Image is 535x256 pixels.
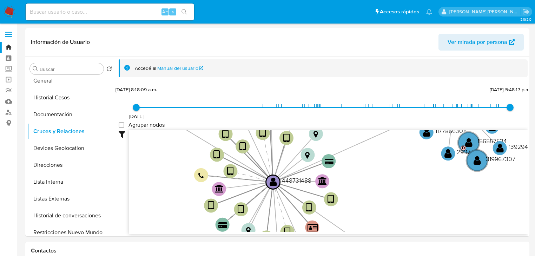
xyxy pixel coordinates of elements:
button: Cruces y Relaciones [27,123,115,140]
span: Agrupar nodos [128,122,165,129]
span: Accesos rápidos [380,8,419,15]
button: Ver mirada por persona [438,34,524,51]
text:  [328,194,334,204]
text:  [489,122,496,132]
a: Salir [522,8,530,15]
text:  [305,151,310,159]
text:  [308,223,318,232]
text: 448731488 [282,176,311,185]
span: [DATE] 5:48:17 p.m. [490,86,531,93]
button: Buscar [33,66,38,72]
text: 117786630 [435,126,463,135]
h1: Información de Usuario [31,39,90,46]
text:  [259,128,266,138]
text:  [283,133,290,143]
span: [DATE] 8:18:09 a.m. [115,86,157,93]
h1: Contactos [31,247,524,254]
button: Historial Casos [27,89,115,106]
text:  [238,204,244,215]
button: Volver al orden por defecto [106,66,112,74]
text:  [218,222,227,229]
button: Devices Geolocation [27,140,115,157]
text:  [270,177,277,187]
button: Direcciones [27,157,115,173]
text:  [318,177,327,185]
button: Lista Interna [27,173,115,190]
span: Ver mirada por persona [448,34,507,51]
span: s [172,8,174,15]
p: michelleangelica.rodriguez@mercadolibre.com.mx [449,8,520,15]
text:  [215,184,224,193]
text:  [208,201,214,211]
text:  [284,227,291,237]
a: Manual del usuario [157,65,204,72]
button: Restricciones Nuevo Mundo [27,224,115,241]
text:  [306,203,312,213]
text: 291177745 [457,147,484,156]
text:  [227,166,234,176]
button: Listas Externas [27,190,115,207]
text:  [239,142,246,152]
input: Buscar [40,66,101,72]
button: Documentación [27,106,115,123]
span: [DATE] [129,113,144,120]
text:  [444,148,452,158]
button: search-icon [177,7,191,17]
text:  [246,227,251,234]
button: Historial de conversaciones [27,207,115,224]
text:  [313,130,318,138]
text: D [462,145,465,151]
a: Notificaciones [426,9,432,15]
text:  [496,143,504,153]
text:  [213,150,220,160]
span: Accedé al [135,65,156,72]
text: 319967307 [486,155,515,163]
input: Agrupar nodos [119,122,124,128]
text:  [474,155,481,165]
input: Buscar usuario o caso... [26,7,194,17]
text:  [465,137,473,147]
span: Alt [162,8,168,15]
text:  [325,158,333,165]
button: General [27,72,115,89]
text:  [222,129,229,139]
text:  [198,172,204,179]
text: 156557534 [477,137,507,145]
text:  [423,127,430,137]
